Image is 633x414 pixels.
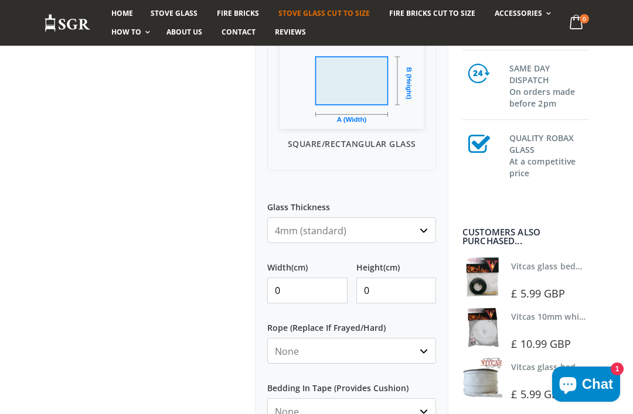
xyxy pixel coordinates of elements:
span: Accessories [495,8,542,18]
span: Reviews [275,27,306,37]
span: Home [111,8,133,18]
a: How To [103,23,156,42]
a: Contact [213,23,264,42]
a: Accessories [486,4,557,23]
inbox-online-store-chat: Shopify online store chat [549,367,624,405]
span: Fire Bricks [217,8,259,18]
a: 0 [565,12,589,35]
span: Stove Glass Cut To Size [278,8,369,18]
span: How To [111,27,141,37]
span: £ 10.99 GBP [511,337,571,351]
span: Contact [222,27,256,37]
img: Stove Glass Replacement [44,13,91,33]
img: Vitcas stove glass bedding in tape [462,257,502,297]
label: Bedding In Tape (Provides Cushion) [267,372,436,394]
img: Vitcas stove glass bedding in tape [462,358,502,398]
a: Stove Glass [142,4,206,23]
a: Home [103,4,142,23]
p: Square/Rectangular Glass [280,138,424,150]
img: Square/Rectangular Glass [280,33,424,129]
label: Height [356,252,437,273]
div: Customers also purchased... [462,228,589,245]
span: Stove Glass [151,8,198,18]
h3: SAME DAY DISPATCH On orders made before 2pm [509,60,589,110]
a: Stove Glass Cut To Size [270,4,378,23]
img: Vitcas white rope, glue and gloves kit 10mm [462,307,502,347]
a: Fire Bricks [208,4,268,23]
h3: QUALITY ROBAX GLASS At a competitive price [509,130,589,179]
span: £ 5.99 GBP [511,286,565,300]
a: About us [158,23,211,42]
label: Glass Thickness [267,191,436,213]
span: 0 [580,14,589,23]
label: Rope (Replace If Frayed/Hard) [267,312,436,333]
span: £ 5.99 GBP [511,387,565,401]
span: Fire Bricks Cut To Size [389,8,475,18]
a: Reviews [266,23,315,42]
span: About us [166,27,202,37]
span: (cm) [291,262,308,273]
label: Width [267,252,348,273]
span: (cm) [383,262,400,273]
a: Fire Bricks Cut To Size [380,4,484,23]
